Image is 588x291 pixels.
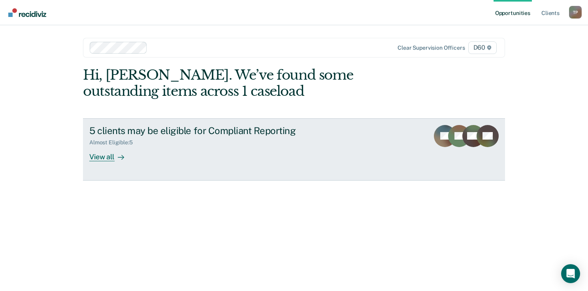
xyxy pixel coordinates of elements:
[398,45,465,51] div: Clear supervision officers
[89,125,367,136] div: 5 clients may be eligible for Compliant Reporting
[83,118,505,181] a: 5 clients may be eligible for Compliant ReportingAlmost Eligible:5View all
[83,67,420,99] div: Hi, [PERSON_NAME]. We’ve found some outstanding items across 1 caseload
[561,264,580,283] div: Open Intercom Messenger
[89,139,139,146] div: Almost Eligible : 5
[89,146,134,161] div: View all
[569,6,582,19] button: Profile dropdown button
[569,6,582,19] div: T P
[8,8,46,17] img: Recidiviz
[468,41,497,54] span: D60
